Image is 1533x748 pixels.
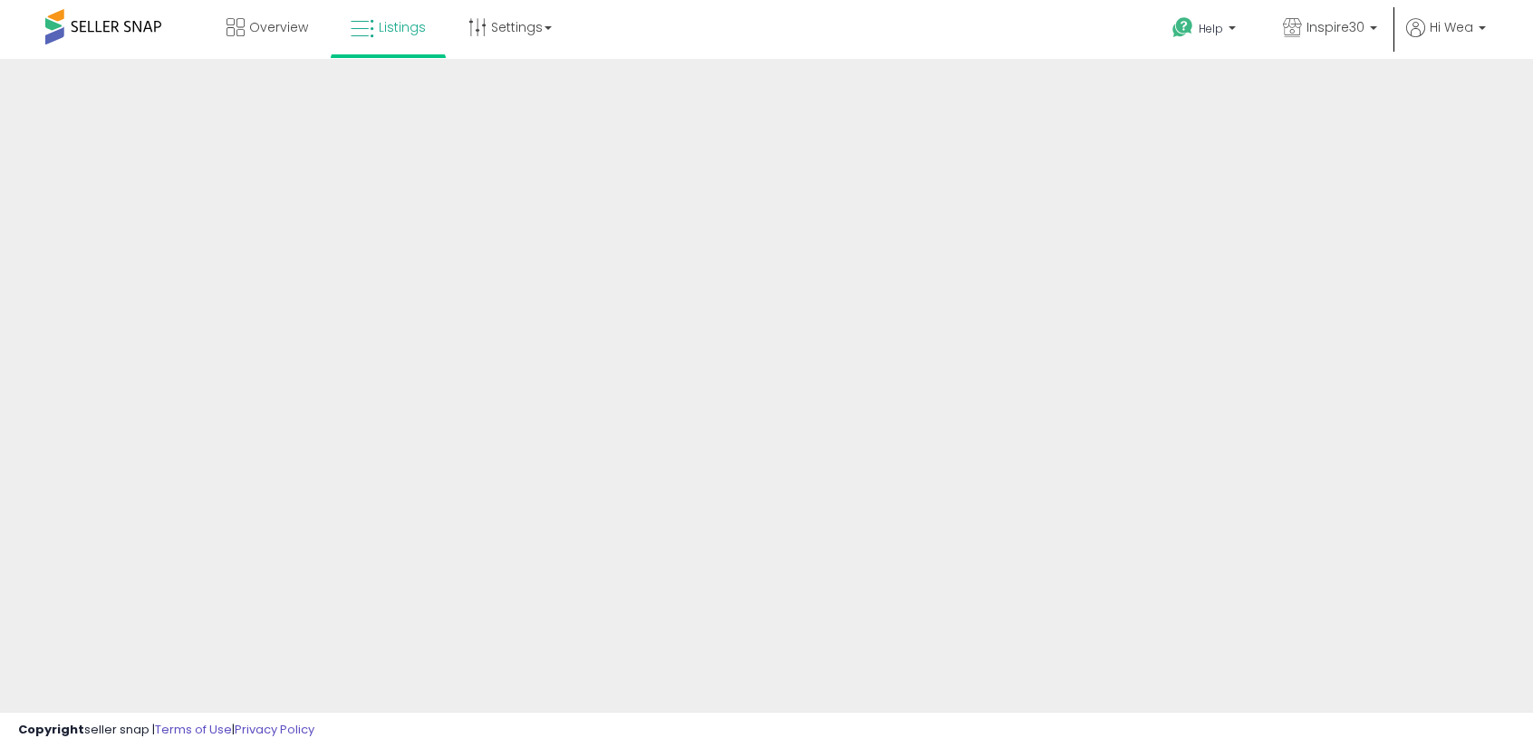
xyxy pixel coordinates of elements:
strong: Copyright [18,721,84,738]
a: Privacy Policy [235,721,314,738]
div: seller snap | | [18,722,314,739]
span: Listings [379,18,426,36]
a: Hi Wea [1406,18,1486,59]
span: Overview [249,18,308,36]
span: Help [1199,21,1223,36]
a: Help [1158,3,1254,59]
span: Hi Wea [1430,18,1473,36]
span: Inspire30 [1306,18,1364,36]
i: Get Help [1171,16,1194,39]
a: Terms of Use [155,721,232,738]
